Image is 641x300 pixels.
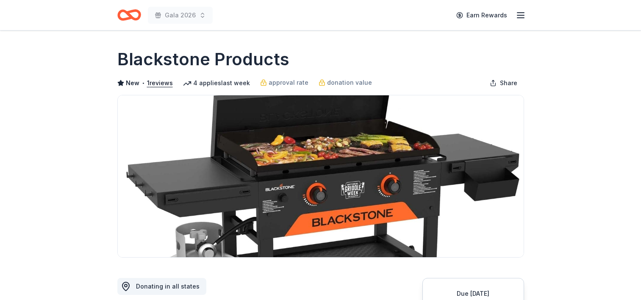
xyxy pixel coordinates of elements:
div: 4 applies last week [183,78,250,88]
span: • [142,80,144,86]
span: Donating in all states [136,283,200,290]
a: Home [117,5,141,25]
h1: Blackstone Products [117,47,289,71]
button: 1reviews [147,78,173,88]
span: approval rate [269,78,308,88]
span: Share [500,78,517,88]
img: Image for Blackstone Products [118,95,524,257]
a: Earn Rewards [451,8,512,23]
span: Gala 2026 [165,10,196,20]
a: approval rate [260,78,308,88]
span: New [126,78,139,88]
a: donation value [319,78,372,88]
span: donation value [327,78,372,88]
div: Due [DATE] [433,289,513,299]
button: Gala 2026 [148,7,213,24]
button: Share [483,75,524,92]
